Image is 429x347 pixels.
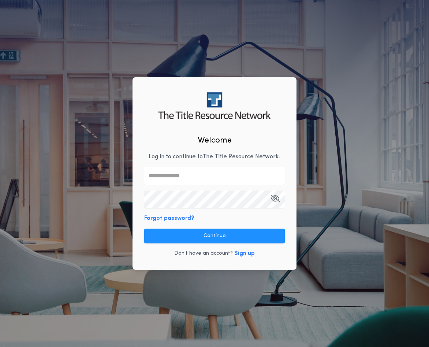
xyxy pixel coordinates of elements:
button: Sign up [234,249,255,258]
button: Continue [144,229,285,243]
h2: Welcome [198,134,232,147]
p: Don't have an account? [174,250,233,257]
button: Forgot password? [144,214,194,223]
p: Log in to continue to The Title Resource Network . [149,152,280,161]
img: logo [158,92,271,119]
